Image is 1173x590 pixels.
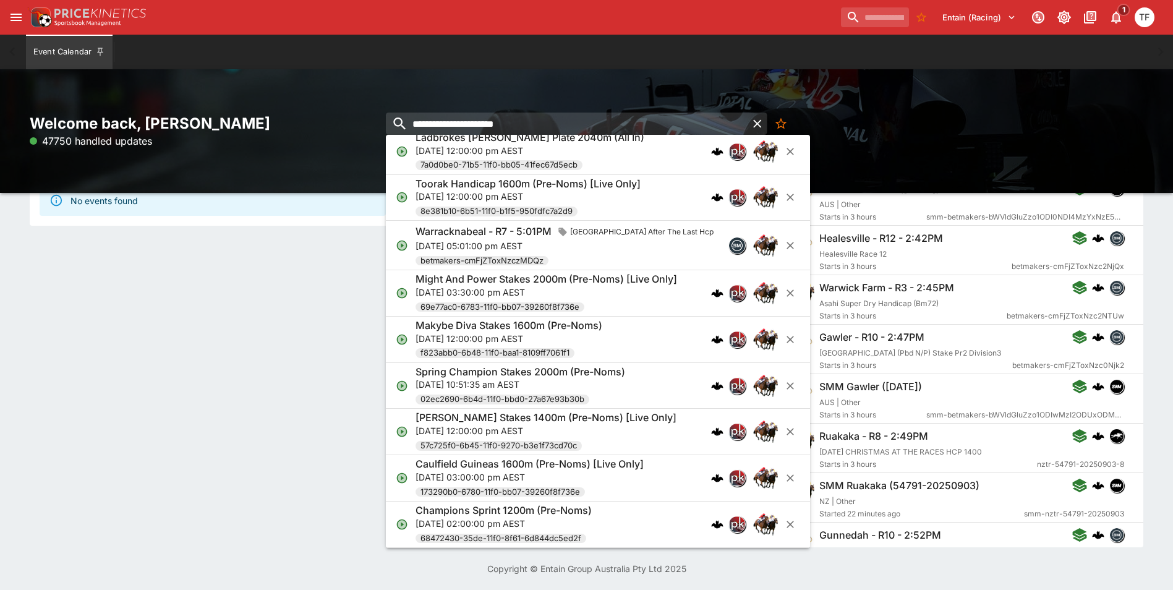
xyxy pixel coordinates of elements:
[1109,478,1124,493] div: samemeetingmulti
[416,378,625,391] p: [DATE] 10:51:35 am AEST
[728,331,746,348] div: pricekinetics
[416,471,644,484] p: [DATE] 03:00:00 pm AEST
[1110,479,1124,492] img: samemeetingmulti.png
[819,232,943,245] h6: Healesville - R12 - 2:42PM
[1105,6,1127,28] button: Notifications
[711,191,723,203] div: cerberus
[1092,529,1104,541] div: cerberus
[416,366,625,378] h6: Spring Champion Stakes 2000m (Pre-Noms)
[396,518,408,531] svg: Open
[1092,232,1104,244] div: cerberus
[711,333,723,346] div: cerberus
[416,486,585,498] span: 173290b0-6780-11f0-bb07-39260f8f736e
[1012,359,1124,372] span: betmakers-cmFjZToxNzc0Njk2
[753,185,778,210] img: horse_racing.png
[729,285,745,301] img: pricekinetics.png
[926,211,1124,223] span: smm-betmakers-bWVldGluZzo1ODI0NDI4MzYxNzE5NDg2Nzc
[753,327,778,352] img: horse_racing.png
[1079,6,1101,28] button: Documentation
[416,239,719,252] p: [DATE] 05:01:00 pm AEST
[5,6,27,28] button: open drawer
[1110,330,1124,344] img: betmakers.png
[416,424,676,437] p: [DATE] 12:00:00 pm AEST
[1012,260,1124,273] span: betmakers-cmFjZToxNzc2NjQx
[819,310,1007,322] span: Starts in 3 hours
[1092,479,1104,492] img: logo-cerberus.svg
[1092,281,1104,294] div: cerberus
[753,419,778,444] img: horse_racing.png
[787,231,814,258] img: greyhound_racing.png
[819,182,940,195] h6: SMM Healesville ([DATE])
[926,409,1124,421] span: smm-betmakers-bWVldGluZzo1ODIwMzI2ODUxODMwMTI4OTE
[27,5,52,30] img: PriceKinetics Logo
[753,374,778,398] img: horse_racing.png
[753,466,778,490] img: horse_racing.png
[54,20,121,26] img: Sportsbook Management
[1110,281,1124,294] img: betmakers.png
[728,469,746,487] div: pricekinetics
[819,458,1037,471] span: Starts in 3 hours
[396,472,408,484] svg: Open
[396,380,408,392] svg: Open
[819,380,922,393] h6: SMM Gawler ([DATE])
[26,35,113,69] button: Event Calendar
[1092,182,1104,195] div: cerberus
[819,409,926,421] span: Starts in 3 hours
[1117,4,1130,16] span: 1
[1131,4,1158,31] button: Tom Flynn
[753,281,778,306] img: horse_racing.png
[1109,429,1124,443] div: nztr
[1110,429,1124,443] img: nztr.png
[1109,379,1124,394] div: samemeetingmulti
[711,145,723,158] img: logo-cerberus.svg
[819,479,979,492] h6: SMM Ruakaka (54791-20250903)
[30,134,152,148] p: 47750 handled updates
[1092,380,1104,393] div: cerberus
[728,377,746,395] div: pricekinetics
[711,380,723,392] div: cerberus
[396,333,408,346] svg: Open
[770,113,793,135] button: No Bookmarks
[728,423,746,440] div: pricekinetics
[819,359,1012,372] span: Starts in 3 hours
[416,319,602,332] h6: Makybe Diva Stakes 1600m (Pre-Noms)
[1109,330,1124,344] div: betmakers
[728,237,746,254] div: betmakers
[819,331,924,344] h6: Gawler - R10 - 2:47PM
[1092,529,1104,541] img: logo-cerberus.svg
[711,425,723,438] img: logo-cerberus.svg
[1092,281,1104,294] img: logo-cerberus.svg
[416,301,584,314] span: 69e77ac0-6783-11f0-bb07-39260f8f736e
[711,472,723,484] img: logo-cerberus.svg
[753,233,778,258] img: horse_racing.png
[416,225,552,238] h6: Warracknabeal - R7 - 5:01PM
[1135,7,1154,27] div: Tom Flynn
[396,239,408,252] svg: Open
[787,280,814,307] img: horse_racing.png
[729,237,745,254] img: betmakers.png
[729,470,745,486] img: pricekinetics.png
[1110,182,1124,195] img: samemeetingmulti.png
[416,286,677,299] p: [DATE] 03:30:00 pm AEST
[728,284,746,302] div: pricekinetics
[416,273,677,286] h6: Might And Power Stakes 2000m (Pre-Noms) [Live Only]
[396,191,408,203] svg: Open
[1092,232,1104,244] img: logo-cerberus.svg
[729,378,745,394] img: pricekinetics.png
[711,472,723,484] div: cerberus
[416,332,602,345] p: [DATE] 12:00:00 pm AEST
[819,497,856,506] span: NZ | Other
[416,205,578,218] span: 8e381b10-6b51-11f0-b1f5-950fdfc7a2d9
[787,478,814,505] img: horse_racing.png
[1092,380,1104,393] img: logo-cerberus.svg
[416,517,592,530] p: [DATE] 02:00:00 pm AEST
[711,145,723,158] div: cerberus
[70,189,138,212] div: No events found
[1092,430,1104,442] div: cerberus
[819,398,861,407] span: AUS | Other
[787,528,814,555] img: greyhound_racing.png
[729,189,745,205] img: pricekinetics.png
[1024,508,1124,520] span: smm-nztr-54791-20250903
[729,424,745,440] img: pricekinetics.png
[54,9,146,18] img: PriceKinetics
